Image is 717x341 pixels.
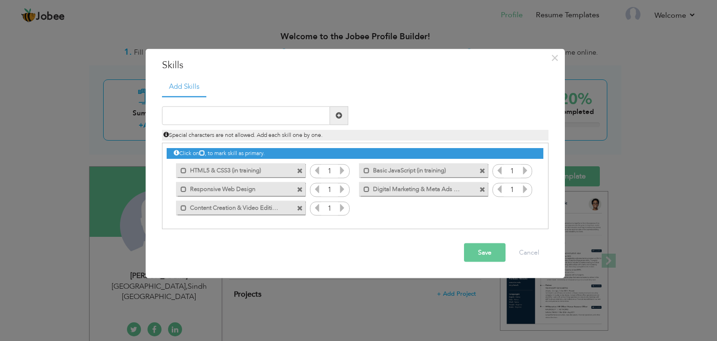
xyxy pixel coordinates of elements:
[370,163,464,175] label: Basic JavaScript (in training)
[370,182,464,194] label: Digital Marketing & Meta Ads Campaigns
[162,77,206,98] a: Add Skills
[464,243,506,262] button: Save
[187,182,281,194] label: Responsive Web Design
[187,201,281,213] label: Content Creation & Video Editing (On YouTube & Tik
[163,131,323,138] span: Special characters are not allowed. Add each skill one by one.
[167,148,543,159] div: Click on , to mark skill as primary.
[510,243,548,262] button: Cancel
[551,50,559,66] span: ×
[187,163,281,175] label: HTML5 & CSS3 (in training)
[162,58,548,72] h3: Skills
[548,50,562,65] button: Close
